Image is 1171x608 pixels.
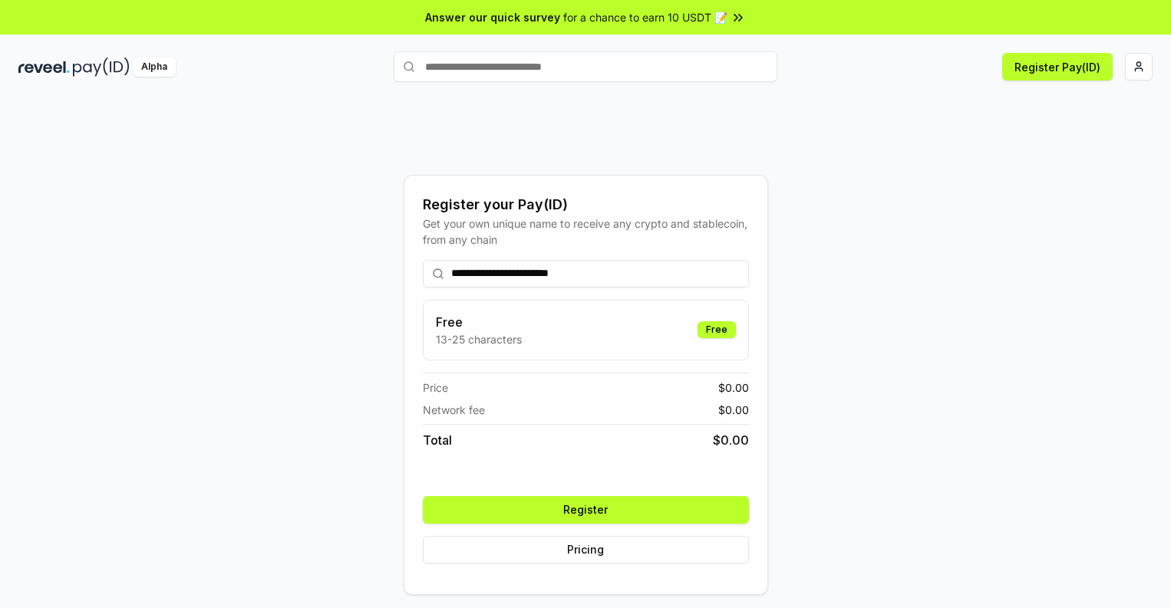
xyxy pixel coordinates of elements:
[1002,53,1113,81] button: Register Pay(ID)
[423,380,448,396] span: Price
[423,431,452,449] span: Total
[718,380,749,396] span: $ 0.00
[423,402,485,418] span: Network fee
[423,194,749,215] div: Register your Pay(ID)
[698,321,736,338] div: Free
[133,58,176,77] div: Alpha
[718,402,749,418] span: $ 0.00
[423,496,749,524] button: Register
[423,215,749,248] div: Get your own unique name to receive any crypto and stablecoin, from any chain
[425,9,560,25] span: Answer our quick survey
[713,431,749,449] span: $ 0.00
[73,58,130,77] img: pay_id
[436,313,522,331] h3: Free
[423,536,749,564] button: Pricing
[563,9,727,25] span: for a chance to earn 10 USDT 📝
[436,331,522,347] p: 13-25 characters
[18,58,70,77] img: reveel_dark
